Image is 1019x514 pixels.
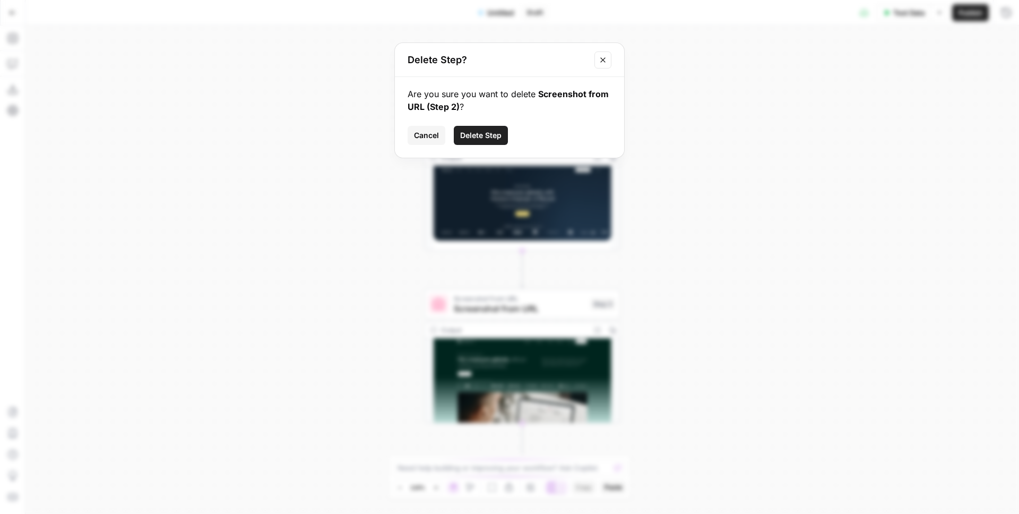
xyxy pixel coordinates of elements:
[594,52,611,68] button: Close modal
[408,53,588,67] h2: Delete Step?
[408,88,611,113] div: Are you sure you want to delete ?
[454,126,508,145] button: Delete Step
[408,126,445,145] button: Cancel
[414,130,439,141] span: Cancel
[460,130,502,141] span: Delete Step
